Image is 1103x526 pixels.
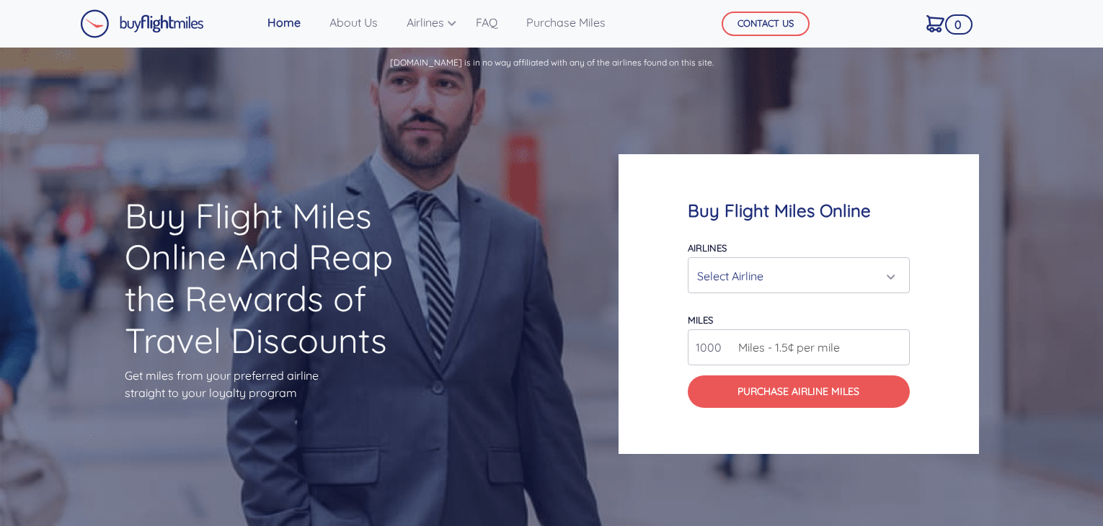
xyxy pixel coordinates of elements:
button: Select Airline [688,257,910,293]
label: Airlines [688,242,727,254]
div: Select Airline [697,262,892,290]
a: FAQ [470,8,503,37]
img: Cart [926,15,944,32]
button: CONTACT US [722,12,810,36]
a: About Us [324,8,384,37]
a: 0 [921,8,950,38]
span: 0 [945,14,973,35]
a: Airlines [401,8,453,37]
button: Purchase Airline Miles [688,375,910,409]
h4: Buy Flight Miles Online [688,200,910,221]
img: Buy Flight Miles Logo [80,9,204,38]
label: miles [688,314,713,326]
span: Miles - 1.5¢ per mile [731,339,840,356]
a: Purchase Miles [521,8,611,37]
h1: Buy Flight Miles Online And Reap the Rewards of Travel Discounts [125,195,428,361]
p: Get miles from your preferred airline straight to your loyalty program [125,367,428,401]
a: Buy Flight Miles Logo [80,6,204,42]
a: Home [262,8,306,37]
